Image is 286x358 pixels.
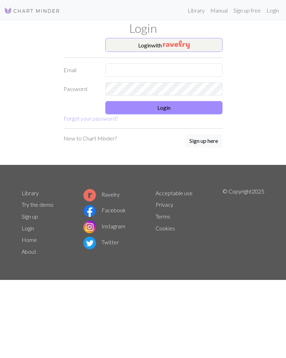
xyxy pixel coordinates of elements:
p: New to Chart Minder? [63,134,117,143]
button: Sign up here [185,134,223,147]
a: Sign up [22,213,38,220]
img: Ravelry [163,40,190,49]
h1: Login [17,21,269,35]
img: Logo [4,7,60,15]
button: Loginwith [105,38,223,52]
a: Library [22,190,39,196]
button: Login [105,101,223,114]
a: Try the demo [22,201,53,208]
a: Manual [208,3,231,17]
a: Forgot your password? [63,115,118,122]
img: Instagram logo [83,221,96,233]
a: Sign up free [231,3,264,17]
a: Ravelry [83,191,120,198]
a: Login [264,3,282,17]
a: Terms [156,213,170,220]
a: Library [185,3,208,17]
label: Email [59,63,101,77]
img: Twitter logo [83,237,96,249]
a: Facebook [83,207,126,213]
a: Privacy [156,201,173,208]
a: Cookies [156,225,175,231]
a: Instagram [83,223,125,229]
img: Facebook logo [83,205,96,217]
label: Password [59,82,101,96]
img: Ravelry logo [83,189,96,201]
p: © Copyright 2025 [223,187,264,258]
a: Login [22,225,34,231]
a: Acceptable use [156,190,193,196]
a: Home [22,236,37,243]
a: Twitter [83,239,119,245]
a: About [22,248,36,255]
a: Sign up here [185,134,223,148]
